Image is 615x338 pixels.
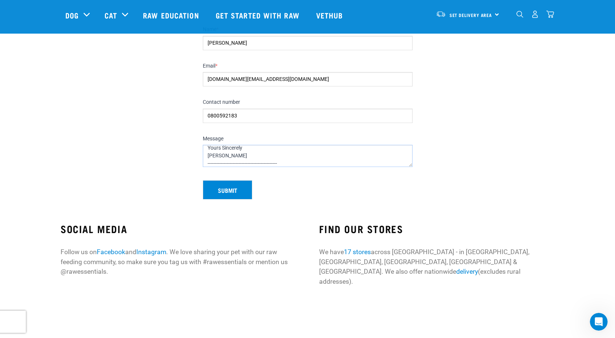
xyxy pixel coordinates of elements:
img: user.png [531,10,539,18]
a: Instagram [136,248,166,256]
a: Dog [65,10,79,21]
a: Vethub [309,0,352,30]
label: Email [203,63,413,69]
a: delivery [456,268,478,275]
label: Contact number [203,99,413,106]
img: home-icon@2x.png [546,10,554,18]
p: Follow us on and . We love sharing your pet with our raw feeding community, so make sure you tag ... [61,247,295,276]
a: Facebook [97,248,125,256]
a: Raw Education [136,0,208,30]
h3: FIND OUR STORES [319,223,554,235]
label: Message [203,136,413,142]
a: 17 stores [344,248,371,256]
img: van-moving.png [436,11,446,17]
img: home-icon-1@2x.png [516,11,523,18]
a: Cat [105,10,117,21]
button: Submit [203,180,252,199]
span: Set Delivery Area [450,14,492,16]
iframe: Intercom live chat [590,313,608,331]
h3: SOCIAL MEDIA [61,223,295,235]
a: Get started with Raw [208,0,309,30]
p: We have across [GEOGRAPHIC_DATA] - in [GEOGRAPHIC_DATA], [GEOGRAPHIC_DATA], [GEOGRAPHIC_DATA], [G... [319,247,554,286]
